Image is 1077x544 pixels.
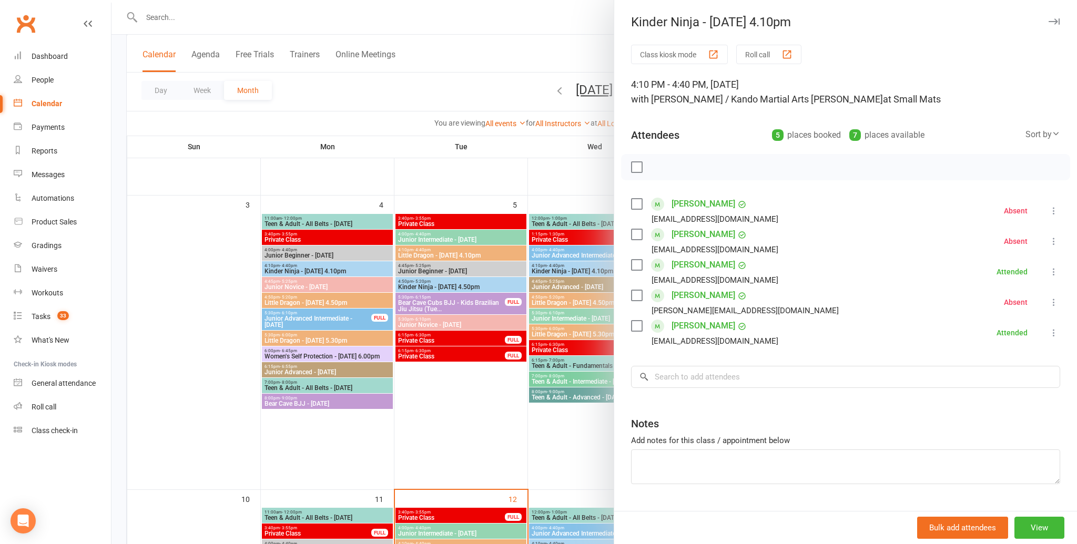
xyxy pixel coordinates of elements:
div: Sort by [1025,128,1060,141]
a: People [14,68,111,92]
a: Waivers [14,258,111,281]
a: Dashboard [14,45,111,68]
div: What's New [32,336,69,344]
div: 5 [772,129,784,141]
div: Kinder Ninja - [DATE] 4.10pm [614,15,1077,29]
button: Bulk add attendees [917,517,1008,539]
a: Workouts [14,281,111,305]
div: Workouts [32,289,63,297]
div: Open Intercom Messenger [11,508,36,533]
div: People [32,76,54,84]
div: Product Sales [32,218,77,226]
div: Automations [32,194,74,202]
span: 33 [57,311,69,320]
div: Notes [631,416,659,431]
a: [PERSON_NAME] [672,256,735,273]
div: Class check-in [32,426,78,435]
a: [PERSON_NAME] [672,196,735,212]
span: with [PERSON_NAME] / Kando Martial Arts [PERSON_NAME] [631,94,883,105]
div: Gradings [32,241,62,250]
a: General attendance kiosk mode [14,372,111,395]
a: Messages [14,163,111,187]
div: places available [849,128,924,142]
a: Reports [14,139,111,163]
div: [EMAIL_ADDRESS][DOMAIN_NAME] [652,243,778,256]
div: [EMAIL_ADDRESS][DOMAIN_NAME] [652,212,778,226]
div: Reports [32,147,57,155]
div: Absent [1004,207,1028,214]
div: places booked [772,128,841,142]
a: [PERSON_NAME] [672,226,735,243]
button: View [1014,517,1064,539]
div: [EMAIL_ADDRESS][DOMAIN_NAME] [652,273,778,287]
a: [PERSON_NAME] [672,317,735,334]
div: 4:10 PM - 4:40 PM, [DATE] [631,77,1060,107]
div: Dashboard [32,52,68,60]
span: at Small Mats [883,94,941,105]
a: Automations [14,187,111,210]
div: Roll call [32,403,56,411]
div: Waivers [32,265,57,273]
a: Class kiosk mode [14,419,111,443]
a: What's New [14,329,111,352]
button: Roll call [736,45,801,64]
div: General attendance [32,379,96,387]
a: [PERSON_NAME] [672,287,735,304]
div: 7 [849,129,861,141]
div: Payments [32,123,65,131]
div: Calendar [32,99,62,108]
a: Clubworx [13,11,39,37]
div: Absent [1004,238,1028,245]
div: Attendees [631,128,679,142]
div: Attended [997,268,1028,275]
div: Tasks [32,312,50,321]
div: Absent [1004,299,1028,306]
a: Gradings [14,234,111,258]
a: Product Sales [14,210,111,234]
input: Search to add attendees [631,366,1060,388]
button: Class kiosk mode [631,45,728,64]
a: Calendar [14,92,111,116]
div: [EMAIL_ADDRESS][DOMAIN_NAME] [652,334,778,348]
a: Payments [14,116,111,139]
div: [PERSON_NAME][EMAIL_ADDRESS][DOMAIN_NAME] [652,304,839,317]
a: Roll call [14,395,111,419]
a: Tasks 33 [14,305,111,329]
div: Attended [997,329,1028,336]
div: Add notes for this class / appointment below [631,434,1060,447]
div: Messages [32,170,65,179]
